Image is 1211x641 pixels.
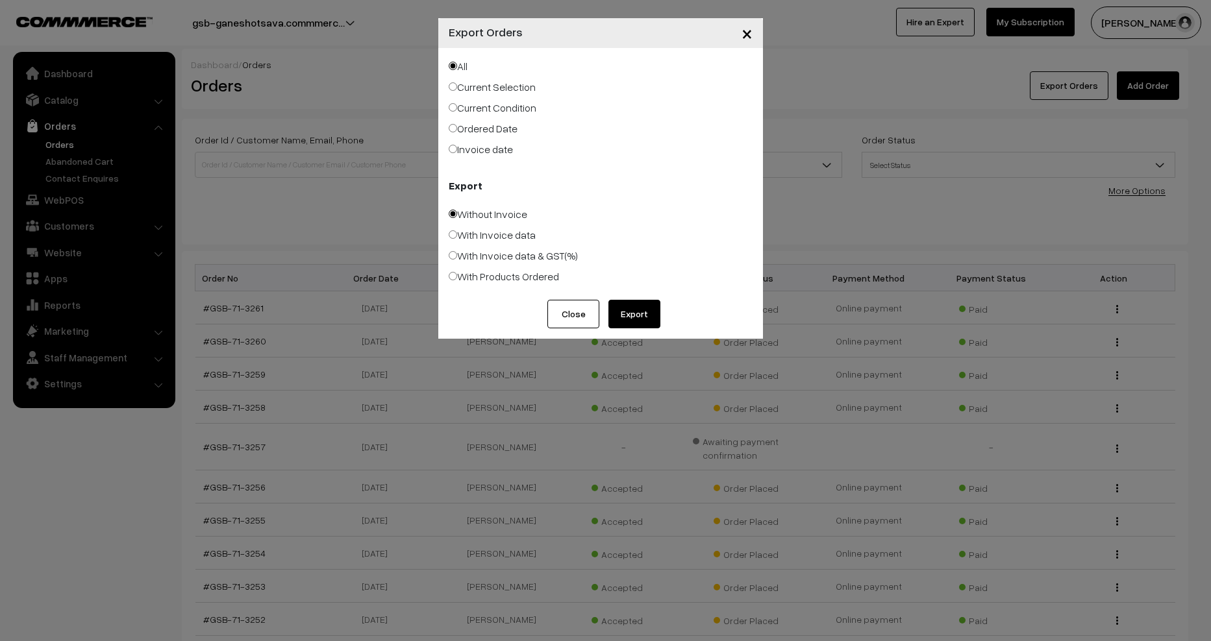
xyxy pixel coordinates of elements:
button: Close [547,300,599,328]
label: With Products Ordered [449,269,559,284]
input: Current Selection [449,82,457,91]
h4: Export Orders [449,23,523,41]
input: Current Condition [449,103,457,112]
label: Current Selection [449,79,536,95]
span: × [742,21,753,45]
label: Without Invoice [449,206,527,222]
b: Export [449,178,482,193]
input: With Products Ordered [449,272,457,280]
button: Close [731,13,763,53]
input: With Invoice data [449,230,457,239]
label: With Invoice data [449,227,536,243]
button: Export [608,300,660,328]
input: Invoice date [449,145,457,153]
label: Invoice date [449,141,513,157]
label: Current Condition [449,100,536,115]
input: Ordered Date [449,124,457,132]
input: With Invoice data & GST(%) [449,251,457,260]
label: Ordered Date [449,121,518,136]
input: All [449,62,457,70]
label: All [449,58,468,74]
label: With Invoice data & GST(%) [449,248,578,263]
input: Without Invoice [449,210,457,218]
